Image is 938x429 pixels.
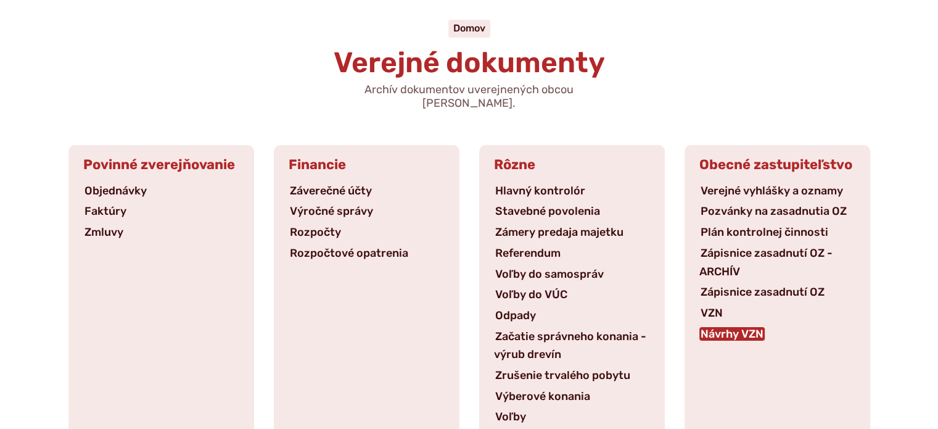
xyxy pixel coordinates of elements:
[334,46,605,80] span: Verejné dokumenty
[494,410,527,423] a: Voľby
[494,225,625,239] a: Zámery predaja majetku
[699,184,844,198] a: Verejné vyhlášky a oznamy
[494,246,562,260] a: Referendum
[321,83,617,110] p: Archív dokumentov uverejnených obcou [PERSON_NAME].
[699,285,826,299] a: Zápisnice zasadnutí OZ
[289,204,374,218] a: Výročné správy
[494,309,537,322] a: Odpady
[685,145,870,182] h3: Obecné zastupiteľstvo
[289,246,409,260] a: Rozpočtové opatrenia
[68,145,254,182] h3: Povinné zverejňovanie
[699,246,833,278] a: Zápisnice zasadnutí OZ - ARCHÍV
[494,330,646,362] a: Začatie správneho konania - výrub drevín
[83,225,125,239] a: Zmluvy
[289,184,373,198] a: Záverečné účty
[83,184,148,198] a: Objednávky
[699,204,848,218] a: Pozvánky na zasadnutia OZ
[494,204,601,218] a: Stavebné povolenia
[494,267,605,281] a: Voľby do samospráv
[274,145,459,182] h3: Financie
[494,369,632,382] a: Zrušenie trvalého pobytu
[494,288,569,301] a: Voľby do VÚC
[494,184,586,198] a: Hlavný kontrolór
[699,306,724,320] a: VZN
[479,145,665,182] h3: Rôzne
[699,327,765,341] a: Návrhy VZN
[453,22,485,34] a: Domov
[494,389,591,403] a: Výberové konania
[83,204,128,218] a: Faktúry
[289,225,342,239] a: Rozpočty
[699,225,829,239] a: Plán kontrolnej činnosti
